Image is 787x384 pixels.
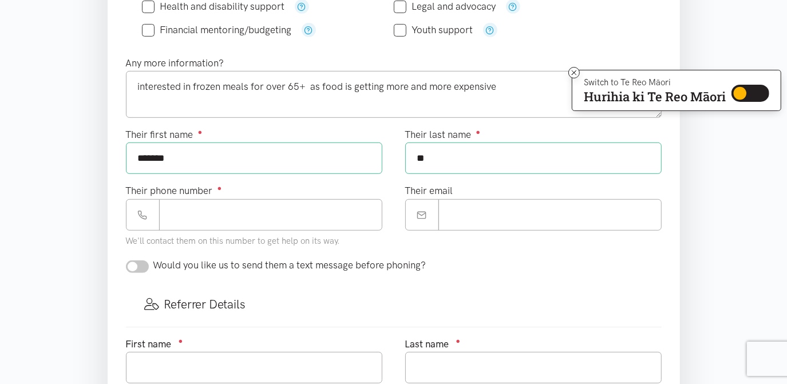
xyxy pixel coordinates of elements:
sup: ● [179,337,183,345]
sup: ● [217,184,222,192]
label: Their email [405,183,453,199]
label: Any more information? [126,56,224,71]
p: Hurihia ki Te Reo Māori [584,92,726,102]
span: Would you like us to send them a text message before phoning? [153,259,426,271]
small: We'll contact them on this number to get help on its way. [126,236,341,246]
p: Switch to Te Reo Māori [584,79,726,86]
label: Financial mentoring/budgeting [142,25,292,35]
h3: Referrer Details [144,296,643,312]
label: First name [126,337,172,352]
sup: ● [476,128,481,136]
label: Their phone number [126,183,222,199]
label: Legal and advocacy [394,2,496,11]
label: Their last name [405,127,481,142]
sup: ● [456,337,461,345]
label: Their first name [126,127,203,142]
label: Last name [405,337,449,352]
input: Email [438,199,662,231]
label: Youth support [394,25,473,35]
sup: ● [198,128,203,136]
input: Phone number [159,199,382,231]
label: Health and disability support [142,2,285,11]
